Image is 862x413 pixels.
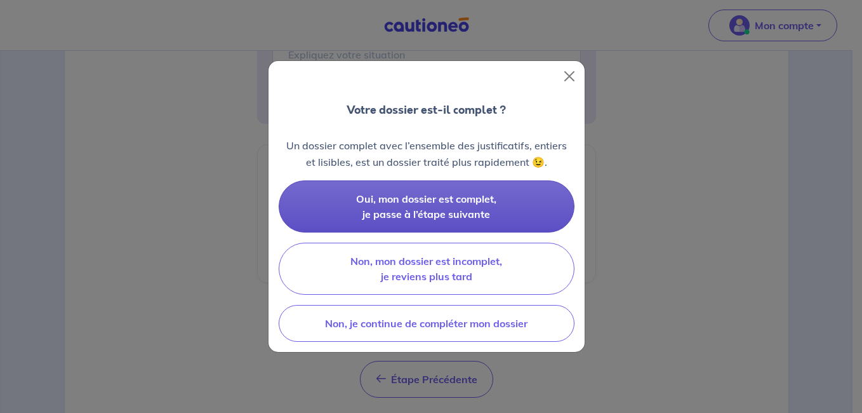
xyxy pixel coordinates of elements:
[325,317,527,330] span: Non, je continue de compléter mon dossier
[279,305,574,342] button: Non, je continue de compléter mon dossier
[347,102,506,118] p: Votre dossier est-il complet ?
[559,66,580,86] button: Close
[279,180,574,233] button: Oui, mon dossier est complet, je passe à l’étape suivante
[356,193,496,220] span: Oui, mon dossier est complet, je passe à l’étape suivante
[350,255,502,283] span: Non, mon dossier est incomplet, je reviens plus tard
[279,243,574,295] button: Non, mon dossier est incomplet, je reviens plus tard
[279,137,574,170] p: Un dossier complet avec l’ensemble des justificatifs, entiers et lisibles, est un dossier traité ...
